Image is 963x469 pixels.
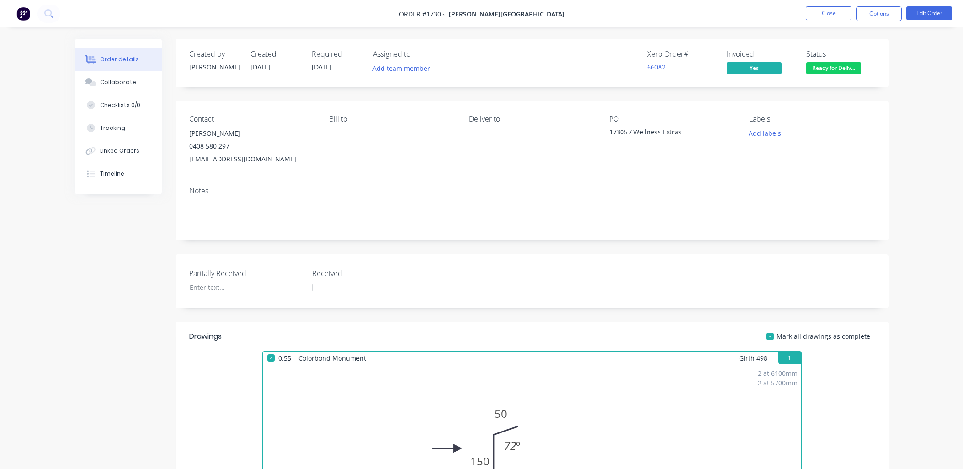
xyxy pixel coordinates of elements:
[250,63,271,71] span: [DATE]
[75,71,162,94] button: Collaborate
[856,6,902,21] button: Options
[189,268,303,279] label: Partially Received
[250,50,301,59] div: Created
[749,115,874,123] div: Labels
[758,378,798,388] div: 2 at 5700mm
[75,94,162,117] button: Checklists 0/0
[189,331,222,342] div: Drawings
[189,62,239,72] div: [PERSON_NAME]
[100,101,140,109] div: Checklists 0/0
[609,127,724,140] div: 17305 / Wellness Extras
[739,352,767,365] span: Girth 498
[469,115,594,123] div: Deliver to
[373,50,464,59] div: Assigned to
[367,62,435,75] button: Add team member
[75,48,162,71] button: Order details
[189,140,314,153] div: 0408 580 297
[189,153,314,165] div: [EMAIL_ADDRESS][DOMAIN_NAME]
[189,127,314,165] div: [PERSON_NAME]0408 580 297[EMAIL_ADDRESS][DOMAIN_NAME]
[329,115,454,123] div: Bill to
[449,10,564,18] span: [PERSON_NAME][GEOGRAPHIC_DATA]
[778,352,801,364] button: 1
[275,352,295,365] span: 0.55
[100,147,139,155] div: Linked Orders
[777,331,870,341] span: Mark all drawings as complete
[312,268,426,279] label: Received
[75,117,162,139] button: Tracking
[744,127,786,139] button: Add labels
[189,115,314,123] div: Contact
[100,78,136,86] div: Collaborate
[647,50,716,59] div: Xero Order #
[295,352,370,365] span: Colorbond Monument
[609,115,734,123] div: PO
[189,187,875,195] div: Notes
[312,50,362,59] div: Required
[312,63,332,71] span: [DATE]
[75,162,162,185] button: Timeline
[647,63,665,71] a: 66082
[100,170,124,178] div: Timeline
[189,50,239,59] div: Created by
[806,62,861,76] button: Ready for Deliv...
[806,62,861,74] span: Ready for Deliv...
[906,6,952,20] button: Edit Order
[75,139,162,162] button: Linked Orders
[727,62,782,74] span: Yes
[806,6,851,20] button: Close
[806,50,875,59] div: Status
[373,62,435,75] button: Add team member
[758,368,798,378] div: 2 at 6100mm
[16,7,30,21] img: Factory
[100,55,139,64] div: Order details
[727,50,795,59] div: Invoiced
[189,127,314,140] div: [PERSON_NAME]
[399,10,449,18] span: Order #17305 -
[100,124,125,132] div: Tracking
